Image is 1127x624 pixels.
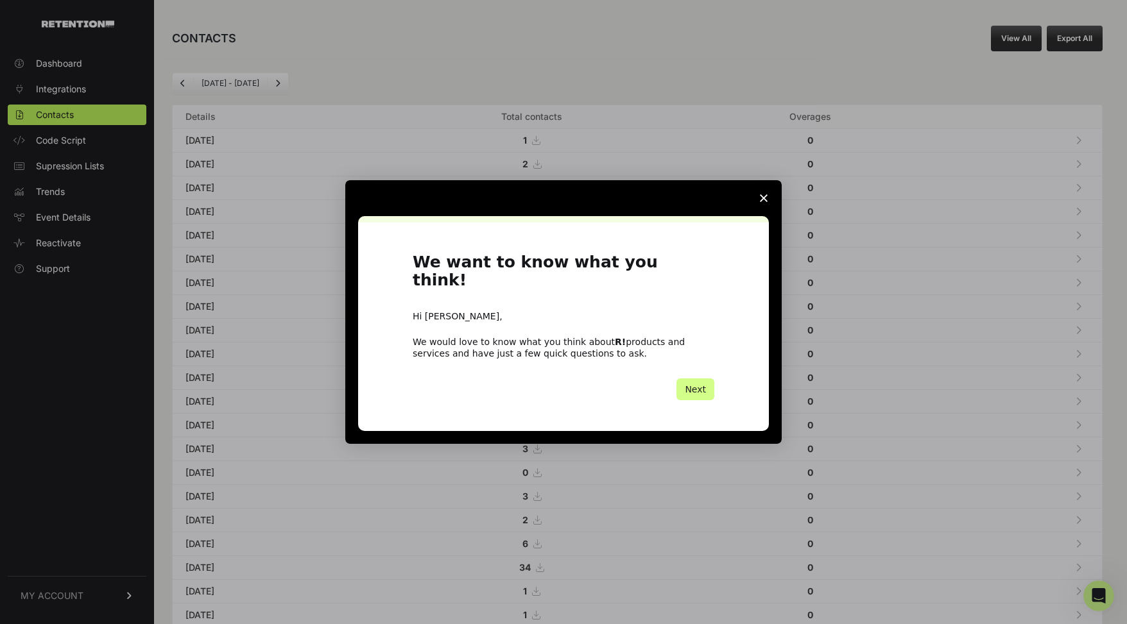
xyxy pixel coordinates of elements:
[615,337,626,347] b: R!
[676,378,714,400] button: Next
[746,180,782,216] span: Close survey
[413,253,714,298] h1: We want to know what you think!
[413,310,714,323] div: Hi [PERSON_NAME],
[413,336,714,359] div: We would love to know what you think about products and services and have just a few quick questi...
